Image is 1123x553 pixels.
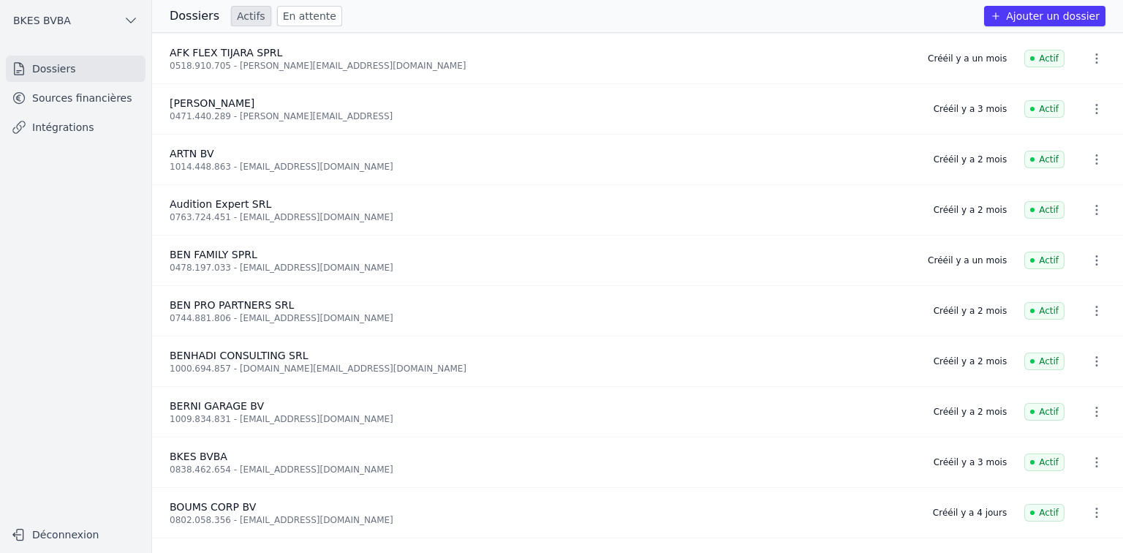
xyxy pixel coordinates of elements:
a: Intégrations [6,114,145,140]
a: Sources financières [6,85,145,111]
span: AFK FLEX TIJARA SPRL [170,47,282,59]
span: BKES BVBA [13,13,71,28]
span: [PERSON_NAME] [170,97,254,109]
div: 0838.462.654 - [EMAIL_ADDRESS][DOMAIN_NAME] [170,464,916,475]
span: Actif [1024,50,1065,67]
div: 0763.724.451 - [EMAIL_ADDRESS][DOMAIN_NAME] [170,211,916,223]
span: Audition Expert SRL [170,198,271,210]
button: Ajouter un dossier [984,6,1105,26]
span: Actif [1024,201,1065,219]
div: Créé il y a 2 mois [934,305,1007,317]
span: BEN PRO PARTNERS SRL [170,299,294,311]
div: 1009.834.831 - [EMAIL_ADDRESS][DOMAIN_NAME] [170,413,916,425]
span: Actif [1024,252,1065,269]
div: Créé il y a un mois [928,255,1007,266]
div: Créé il y a 2 mois [934,154,1007,165]
div: Créé il y a 4 jours [933,507,1007,519]
span: BEN FAMILY SPRL [170,249,257,260]
a: Dossiers [6,56,145,82]
a: En attente [277,6,342,26]
div: 1000.694.857 - [DOMAIN_NAME][EMAIL_ADDRESS][DOMAIN_NAME] [170,363,916,375]
span: BERNI GARAGE BV [170,400,264,412]
button: BKES BVBA [6,9,145,32]
div: Créé il y a 3 mois [934,456,1007,468]
div: 0471.440.289 - [PERSON_NAME][EMAIL_ADDRESS] [170,110,916,122]
h3: Dossiers [170,7,219,25]
span: Actif [1024,504,1065,522]
span: BENHADI CONSULTING SRL [170,350,309,361]
span: BOUMS CORP BV [170,501,256,513]
span: Actif [1024,100,1065,118]
div: 0744.881.806 - [EMAIL_ADDRESS][DOMAIN_NAME] [170,312,916,324]
button: Déconnexion [6,523,145,546]
span: ARTN BV [170,148,214,159]
div: Créé il y a un mois [928,53,1007,64]
div: 0802.058.356 - [EMAIL_ADDRESS][DOMAIN_NAME] [170,514,915,526]
div: 0478.197.033 - [EMAIL_ADDRESS][DOMAIN_NAME] [170,262,910,274]
span: Actif [1024,302,1065,320]
div: 0518.910.705 - [PERSON_NAME][EMAIL_ADDRESS][DOMAIN_NAME] [170,60,910,72]
span: Actif [1024,353,1065,370]
span: BKES BVBA [170,451,227,462]
div: Créé il y a 2 mois [934,204,1007,216]
div: Créé il y a 2 mois [934,355,1007,367]
span: Actif [1024,151,1065,168]
div: Créé il y a 3 mois [934,103,1007,115]
span: Actif [1024,403,1065,421]
a: Actifs [231,6,271,26]
span: Actif [1024,454,1065,471]
div: Créé il y a 2 mois [934,406,1007,418]
div: 1014.448.863 - [EMAIL_ADDRESS][DOMAIN_NAME] [170,161,916,173]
